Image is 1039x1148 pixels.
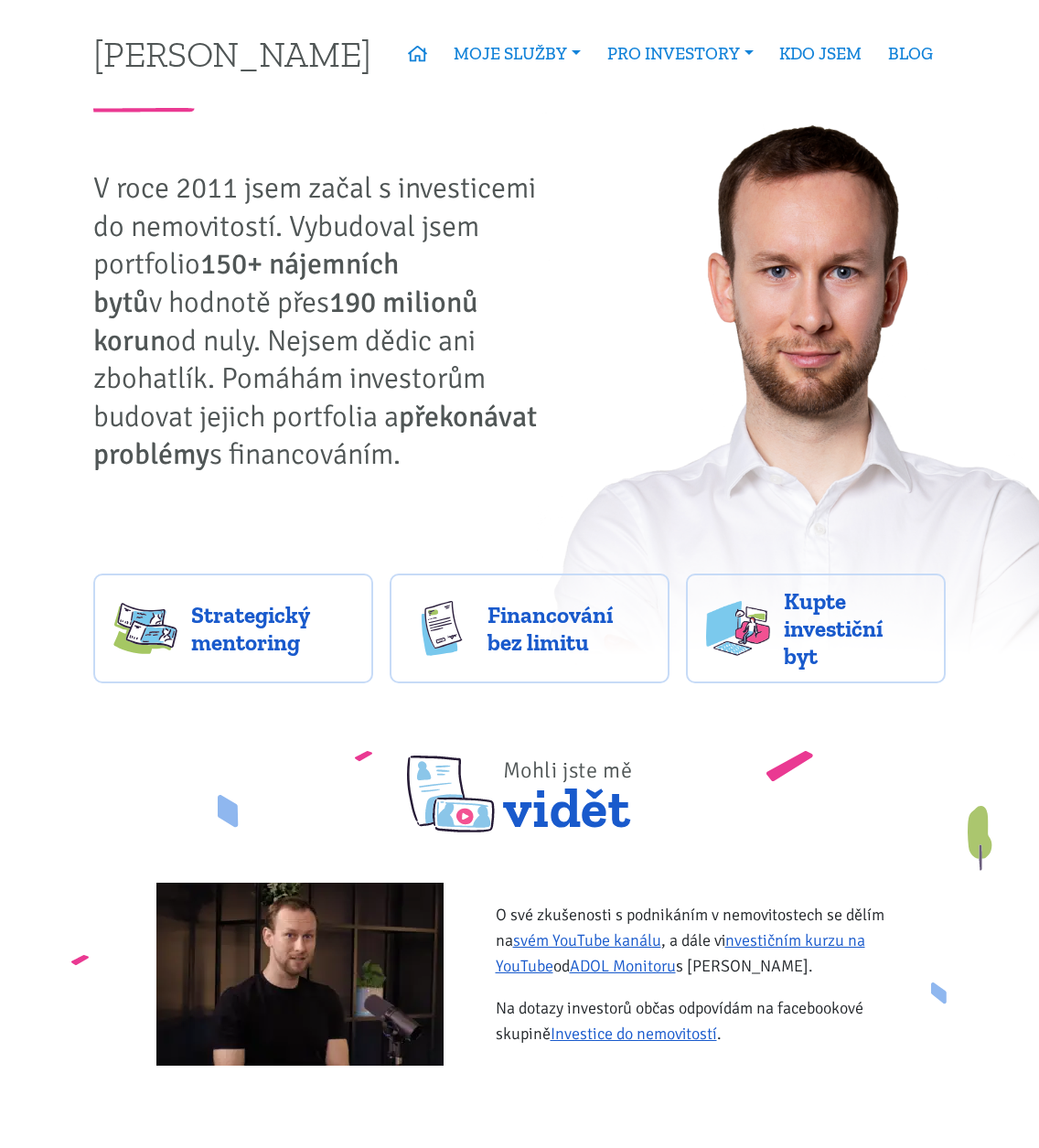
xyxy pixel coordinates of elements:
[875,33,947,75] a: BLOG
[93,246,399,320] strong: 150+ nájemních bytů
[191,601,353,656] span: Strategický mentoring
[570,956,676,976] a: ADOL Monitoru
[513,930,661,950] a: svém YouTube kanálu
[487,601,649,656] span: Financování bez limitu
[594,33,766,75] a: PRO INVESTORY
[113,601,177,656] img: strategy
[551,1024,717,1044] a: Investice do nemovitostí
[706,601,770,656] img: flats
[93,399,537,473] strong: překonávat problémy
[93,284,478,359] strong: 190 milionů korun
[496,995,910,1046] p: Na dotazy investorů občas odpovídám na facebookové skupině .
[503,756,633,784] span: Mohli jste mě
[496,902,910,979] p: O své zkušenosti s podnikáním v nemovitostech se dělím na , a dále v od s [PERSON_NAME].
[784,587,927,670] span: Kupte investiční byt
[93,36,371,71] a: [PERSON_NAME]
[441,33,594,75] a: MOJE SLUŽBY
[503,734,633,832] span: vidět
[410,601,474,656] img: finance
[686,574,947,683] a: Kupte investiční byt
[93,574,373,683] a: Strategický mentoring
[390,574,669,683] a: Financování bez limitu
[766,33,875,75] a: KDO JSEM
[93,169,581,474] p: V roce 2011 jsem začal s investicemi do nemovitostí. Vybudoval jsem portfolio v hodnotě přes od n...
